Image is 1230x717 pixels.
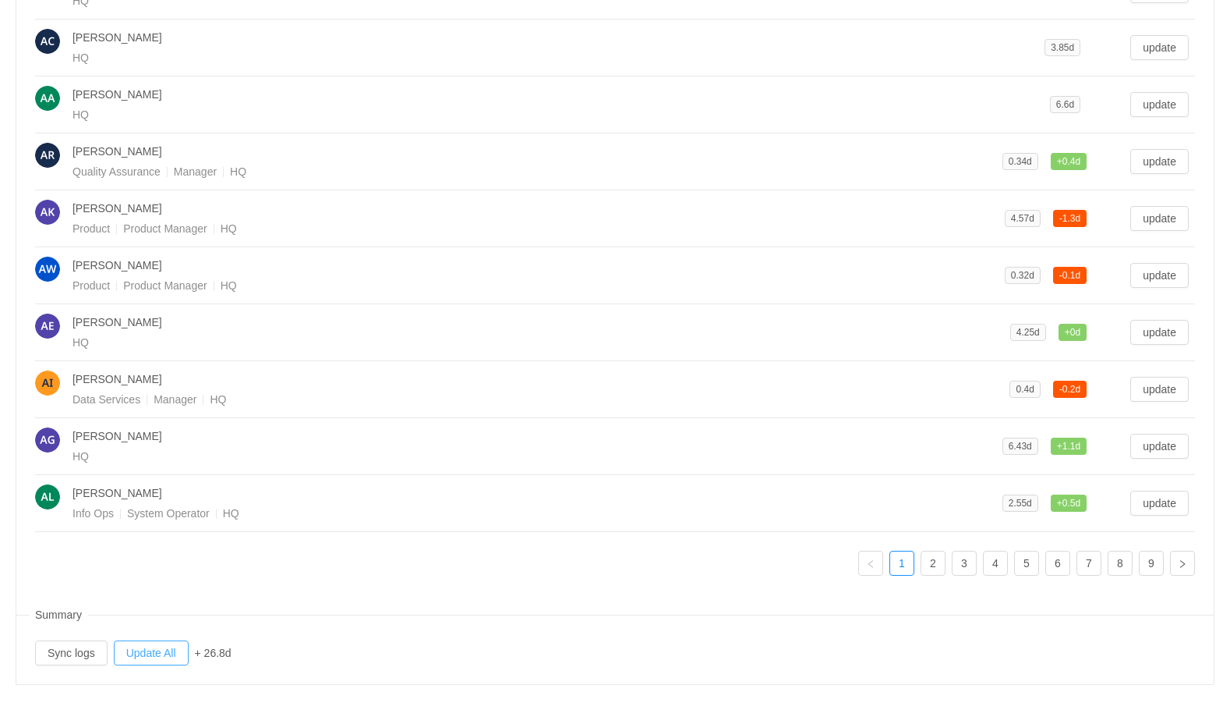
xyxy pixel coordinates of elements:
[921,551,945,576] li: 2
[1016,327,1040,338] span: 4.25d
[1108,552,1132,575] a: 8
[983,551,1008,576] li: 4
[72,202,162,215] span: [PERSON_NAME]
[1178,559,1187,569] i: icon: right
[1011,213,1034,224] span: 4.57d
[72,51,89,64] span: HQ
[123,222,220,235] span: Product Manager
[1051,438,1087,455] span: 1.1d
[1014,551,1039,576] li: 5
[1059,384,1062,395] span: -
[174,165,230,178] span: Manager
[1130,35,1189,60] button: update
[195,645,232,662] div: + 26.8d
[223,507,239,520] span: HQ
[29,601,88,630] span: Summary
[35,143,60,168] img: e0a40cb9593efa6deaa7de955564f031
[858,551,883,576] li: Previous Page
[72,316,162,328] span: [PERSON_NAME]
[1009,156,1032,167] span: 0.34d
[1056,99,1074,110] span: 6.6d
[72,259,162,272] span: [PERSON_NAME]
[72,487,162,499] span: [PERSON_NAME]
[72,165,174,178] span: Quality Assurance
[1130,149,1189,174] button: update
[953,552,976,575] a: 3
[72,373,162,385] span: [PERSON_NAME]
[952,551,977,576] li: 3
[866,559,875,569] i: icon: left
[114,641,189,666] button: Update All
[72,507,127,520] span: Info Ops
[72,88,162,101] span: [PERSON_NAME]
[72,279,123,292] span: Product
[35,29,60,54] img: 8a59a4c145109affc3e5a9135a8edd37
[1077,552,1101,575] a: 7
[1065,327,1070,338] span: +
[1139,551,1164,576] li: 9
[1046,552,1069,575] a: 6
[1059,270,1062,281] span: -
[123,279,220,292] span: Product Manager
[210,393,226,406] span: HQ
[72,430,162,442] span: [PERSON_NAME]
[1051,495,1087,512] span: 0.5d
[1015,552,1038,575] a: 5
[1130,320,1189,345] button: update
[35,428,60,453] img: AG-2.png
[1130,92,1189,117] button: update
[889,551,914,576] li: 1
[1051,42,1074,53] span: 3.85d
[35,485,60,509] img: 8a54fe28b29dc1f02cabc0ad87da0570
[72,450,89,463] span: HQ
[1130,377,1189,402] button: update
[1076,551,1101,576] li: 7
[1130,491,1189,516] button: update
[72,31,162,44] span: [PERSON_NAME]
[984,552,1007,575] a: 4
[127,507,223,520] span: System Operator
[1108,551,1133,576] li: 8
[1053,267,1087,284] span: 0.1d
[1170,551,1195,576] li: Next Page
[1053,210,1087,227] span: 1.3d
[1130,434,1189,459] button: update
[1059,213,1062,224] span: -
[35,86,60,111] img: 818d69405b79aab2d96839d928ca5205
[72,336,89,349] span: HQ
[1009,441,1032,452] span: 6.43d
[154,393,210,406] span: Manager
[1051,153,1087,170] span: 0.4d
[921,552,945,575] a: 2
[72,145,162,158] span: [PERSON_NAME]
[1053,381,1087,398] span: 0.2d
[1140,552,1163,575] a: 9
[72,222,123,235] span: Product
[1059,324,1087,341] span: 0d
[72,108,89,121] span: HQ
[1016,384,1034,395] span: 0.4d
[1009,498,1032,509] span: 2.55d
[221,222,237,235] span: HQ
[1057,498,1062,509] span: +
[35,257,60,282] img: AW-3.png
[35,371,60,396] img: d96176f18e4afb5696e3874e5f6bdc15
[1011,270,1034,281] span: 0.32d
[35,200,60,225] img: AK-2.png
[1130,206,1189,231] button: update
[230,165,246,178] span: HQ
[35,314,60,339] img: AE-2.png
[221,279,237,292] span: HQ
[1057,156,1062,167] span: +
[1057,441,1062,452] span: +
[1130,263,1189,288] button: update
[35,641,108,666] button: Sync logs
[890,552,914,575] a: 1
[72,393,154,406] span: Data Services
[1045,551,1070,576] li: 6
